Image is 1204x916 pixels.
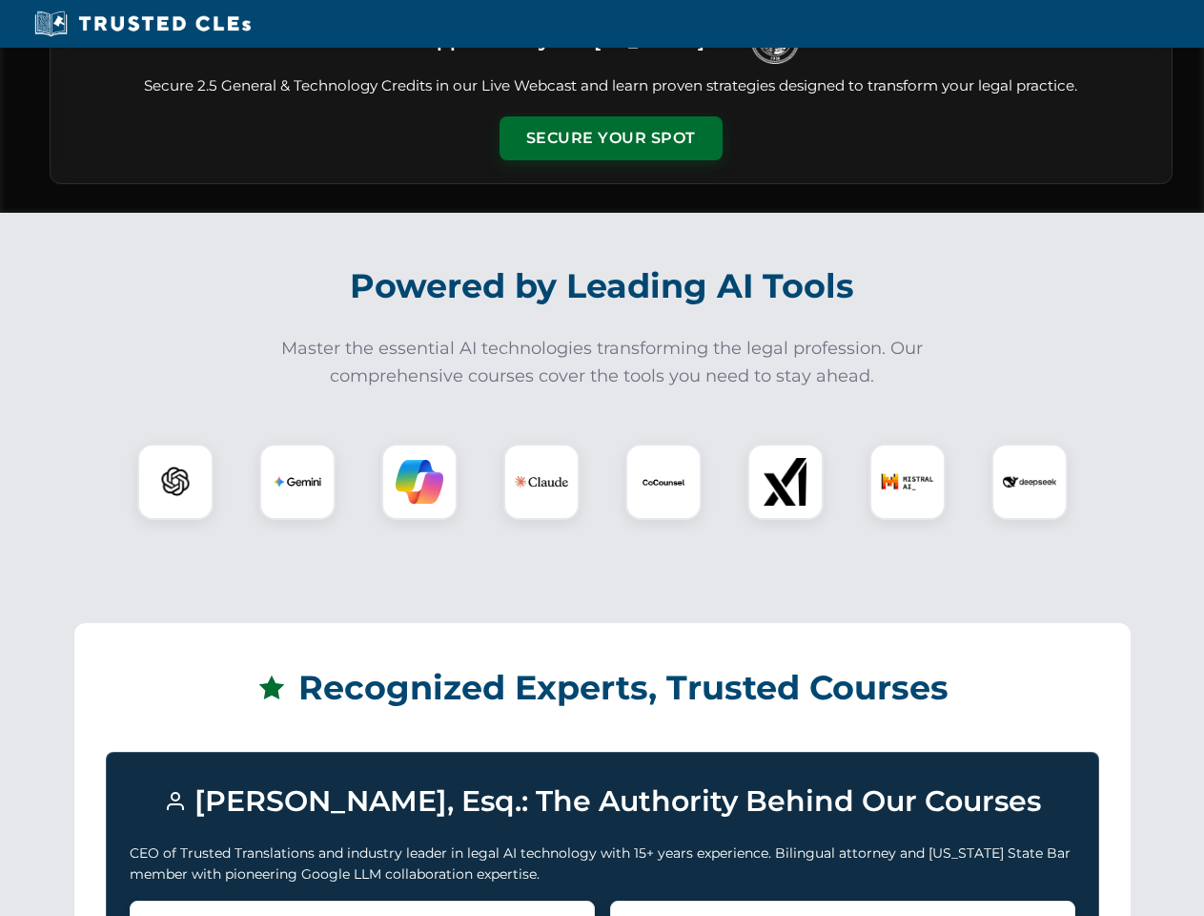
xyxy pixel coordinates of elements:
[396,458,443,506] img: Copilot Logo
[503,444,580,520] div: Claude
[130,776,1075,827] h3: [PERSON_NAME], Esq.: The Authority Behind Our Courses
[515,455,568,509] img: Claude Logo
[73,75,1149,97] p: Secure 2.5 General & Technology Credits in our Live Webcast and learn proven strategies designed ...
[130,843,1075,885] p: CEO of Trusted Translations and industry leader in legal AI technology with 15+ years experience....
[500,116,723,160] button: Secure Your Spot
[1003,455,1056,509] img: DeepSeek Logo
[625,444,702,520] div: CoCounsel
[747,444,824,520] div: xAI
[640,458,687,506] img: CoCounsel Logo
[148,454,203,510] img: ChatGPT Logo
[381,444,458,520] div: Copilot
[881,455,934,509] img: Mistral AI Logo
[274,458,321,506] img: Gemini Logo
[762,458,809,506] img: xAI Logo
[869,444,946,520] div: Mistral AI
[74,253,1131,320] h2: Powered by Leading AI Tools
[269,335,936,390] p: Master the essential AI technologies transforming the legal profession. Our comprehensive courses...
[991,444,1068,520] div: DeepSeek
[259,444,336,520] div: Gemini
[106,655,1099,721] h2: Recognized Experts, Trusted Courses
[29,10,256,38] img: Trusted CLEs
[137,444,214,520] div: ChatGPT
